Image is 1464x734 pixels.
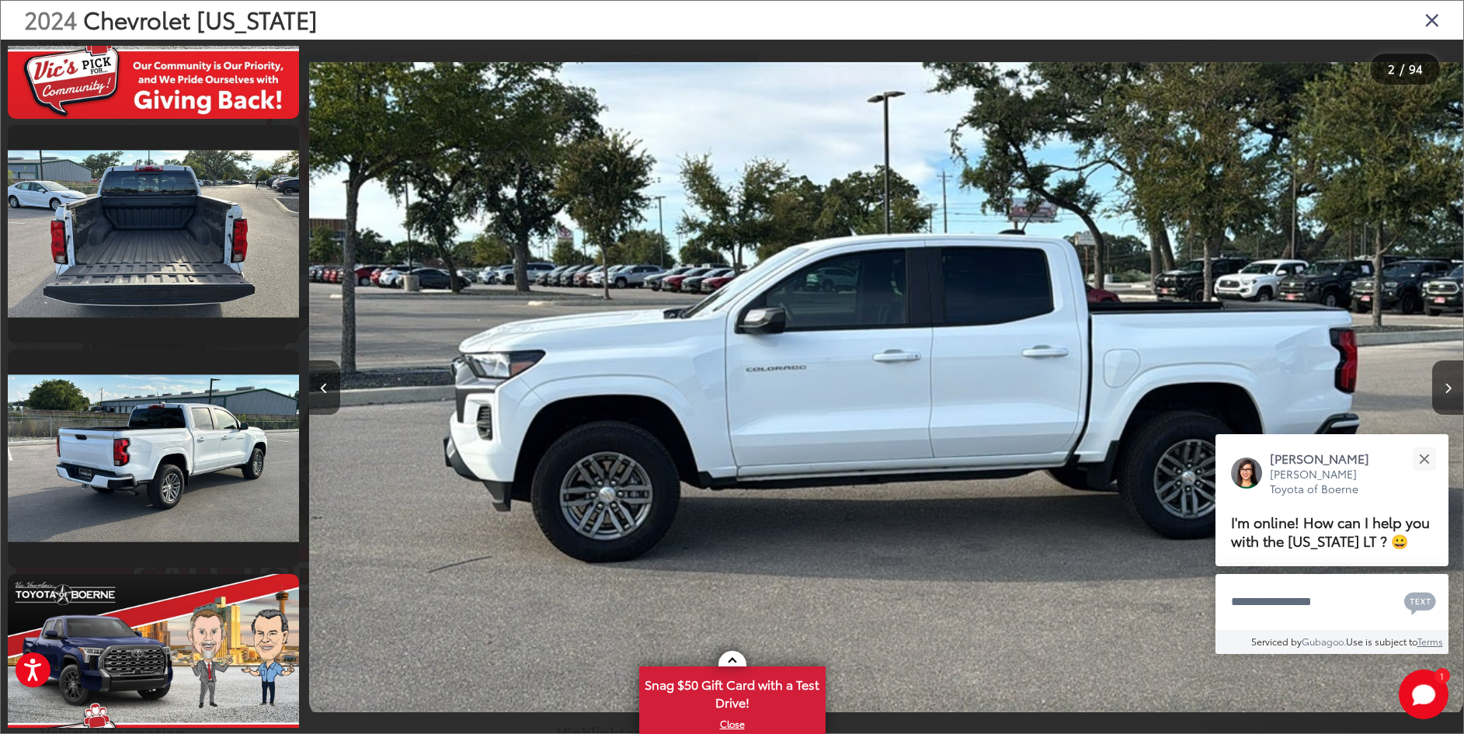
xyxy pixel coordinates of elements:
span: 94 [1409,60,1423,77]
div: 2024 Chevrolet Colorado LT 1 [309,57,1463,718]
span: Chevrolet [US_STATE] [83,2,318,36]
img: 2024 Chevrolet Colorado LT [5,375,301,542]
svg: Start Chat [1399,670,1448,719]
button: Toggle Chat Window [1399,670,1448,719]
span: Use is subject to [1346,635,1417,648]
img: 2024 Chevrolet Colorado LT [309,57,1463,718]
button: Next image [1432,360,1463,415]
button: Chat with SMS [1400,584,1441,619]
span: Serviced by [1251,635,1302,648]
i: Close gallery [1424,9,1440,30]
img: 2024 Chevrolet Colorado LT [5,151,301,318]
a: Terms [1417,635,1443,648]
a: Gubagoo. [1302,635,1346,648]
button: Previous image [309,360,340,415]
div: Close[PERSON_NAME][PERSON_NAME] Toyota of BoerneI'm online! How can I help you with the [US_STATE... [1215,434,1448,654]
span: 2 [1388,60,1395,77]
textarea: Type your message [1215,574,1448,630]
span: I'm online! How can I help you with the [US_STATE] LT ? 😀 [1231,511,1430,551]
span: / [1398,64,1406,75]
span: 1 [1440,672,1444,679]
span: 2024 [24,2,77,36]
p: [PERSON_NAME] [1270,450,1385,467]
button: Close [1407,442,1441,475]
p: [PERSON_NAME] Toyota of Boerne [1270,467,1385,497]
span: Snag $50 Gift Card with a Test Drive! [641,668,824,715]
svg: Text [1404,590,1436,615]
